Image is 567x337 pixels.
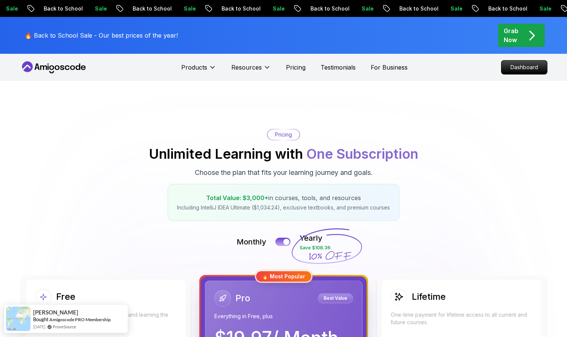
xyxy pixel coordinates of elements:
[501,61,547,74] p: Dashboard
[181,63,207,72] p: Products
[319,294,352,302] p: Best Value
[33,316,49,322] span: Bought
[181,63,216,78] button: Products
[33,323,45,330] span: [DATE]
[389,5,440,12] p: Back to School
[275,131,292,138] p: Pricing
[501,60,547,74] a: Dashboard
[231,63,262,72] p: Resources
[56,291,75,303] h2: Free
[122,5,174,12] p: Back to School
[174,5,198,12] p: Sale
[440,5,465,12] p: Sale
[211,5,263,12] p: Back to School
[478,5,529,12] p: Back to School
[85,5,109,12] p: Sale
[352,5,376,12] p: Sale
[412,291,446,303] h2: Lifetime
[49,317,111,322] a: Amigoscode PRO Membership
[391,311,532,326] p: One-time payment for lifetime access to all current and future courses.
[263,5,287,12] p: Sale
[149,146,418,161] h2: Unlimited Learning with
[34,5,85,12] p: Back to School
[286,63,306,72] a: Pricing
[177,204,390,211] p: Including IntelliJ IDEA Ultimate ($1,034.24), exclusive textbooks, and premium courses
[177,193,390,202] p: in courses, tools, and resources
[300,5,352,12] p: Back to School
[24,31,178,40] p: 🔥 Back to School Sale - Our best prices of the year!
[306,146,418,162] span: One Subscription
[6,307,31,331] img: provesource social proof notification image
[195,167,373,178] p: Choose the plan that fits your learning journey and goals.
[371,63,408,72] a: For Business
[235,292,250,304] h2: Pro
[206,194,268,202] span: Total Value: $3,000+
[214,313,353,320] p: Everything in Free, plus
[237,237,266,247] p: Monthly
[529,5,553,12] p: Sale
[53,323,76,330] a: ProveSource
[321,63,356,72] a: Testimonials
[504,26,518,44] p: Grab Now
[231,63,271,78] button: Resources
[33,309,78,316] span: [PERSON_NAME]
